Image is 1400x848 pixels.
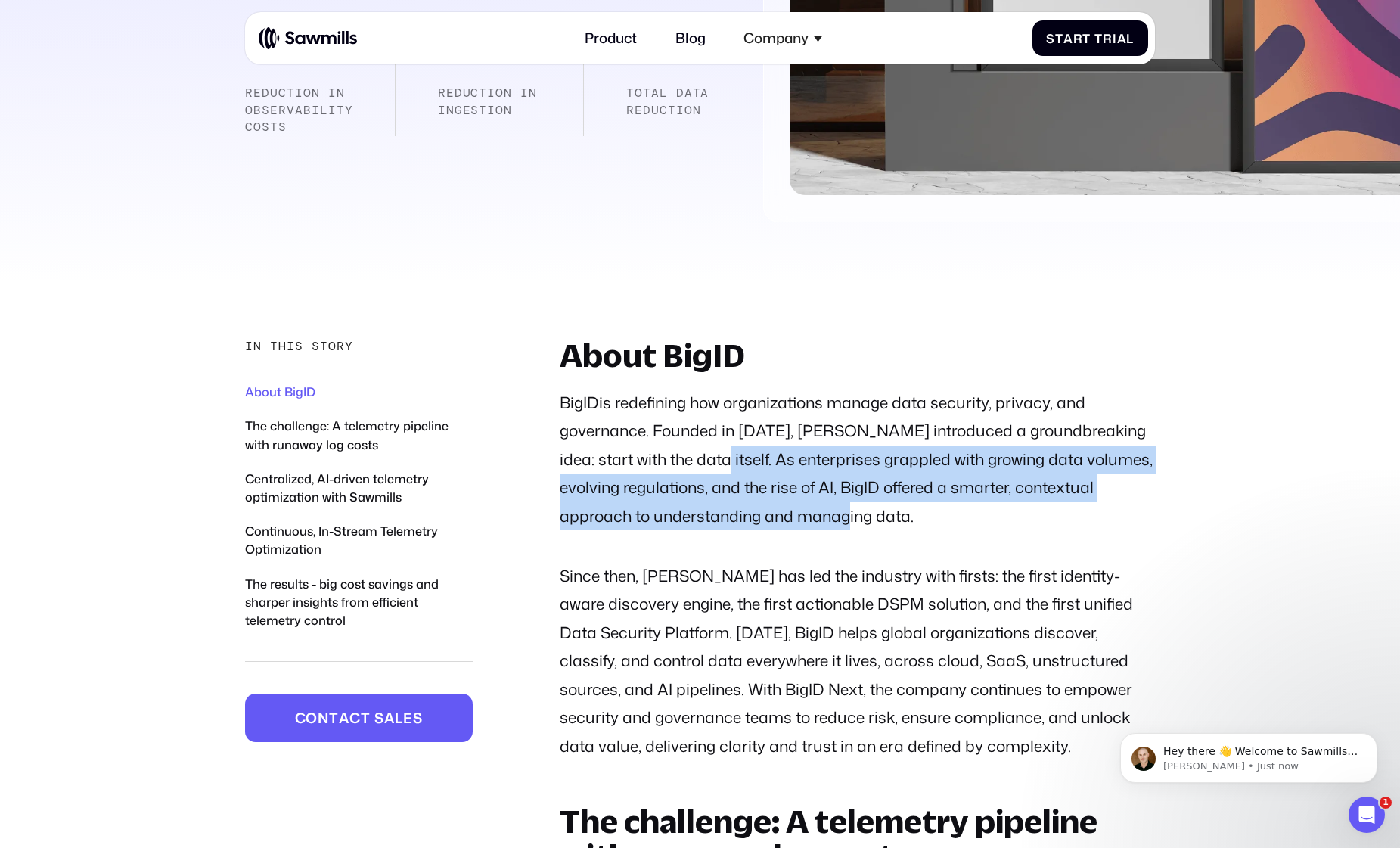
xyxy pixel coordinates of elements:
[574,19,647,57] a: Product
[1032,20,1148,56] a: StartTrial
[349,710,361,726] span: c
[318,710,329,726] span: n
[734,19,833,57] div: Company
[306,710,318,726] span: o
[245,575,439,629] a: The results - big cost savings and sharper insights from efficient telemetry control
[361,710,371,726] span: t
[374,710,384,726] span: s
[384,710,395,726] span: a
[245,383,473,662] nav: In this story
[560,391,599,414] a: BigID
[245,383,315,400] a: About BigID
[395,710,403,726] span: l
[1063,31,1073,45] span: a
[1117,31,1127,45] span: a
[245,338,353,356] div: In this story
[1126,31,1134,45] span: l
[413,710,423,726] span: s
[438,85,542,119] p: Reduction in ingestion
[1055,31,1063,45] span: t
[1380,797,1392,809] span: 1
[1046,31,1055,45] span: S
[245,694,473,742] a: Contactsales
[329,710,339,726] span: t
[665,19,716,57] a: Blog
[1103,31,1113,45] span: r
[295,710,306,726] span: C
[626,85,730,119] p: TOTAL DATA REDUCTION
[339,710,349,726] span: a
[743,30,809,46] div: Company
[245,522,438,558] a: Continuous, In-Stream Telemetry Optimization
[245,85,353,136] p: Reduction in observability costs
[1094,31,1103,45] span: T
[1097,701,1400,807] iframe: Intercom notifications message
[245,417,449,452] a: The challenge: A telemetry pipeline with runaway log costs
[1082,31,1091,45] span: t
[1073,31,1083,45] span: r
[560,338,1155,373] h2: About BigID
[560,389,1155,530] p: is redefining how organizations manage data security, privacy, and governance. Founded in [DATE],...
[560,562,1155,760] p: Since then, [PERSON_NAME] has led the industry with firsts: the first identity-aware discovery en...
[1113,31,1117,45] span: i
[1349,797,1385,833] iframe: Intercom live chat
[403,710,413,726] span: e
[245,470,429,505] a: Centralized, AI-driven telemetry optimization with Sawmills
[245,24,353,64] h2: 60%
